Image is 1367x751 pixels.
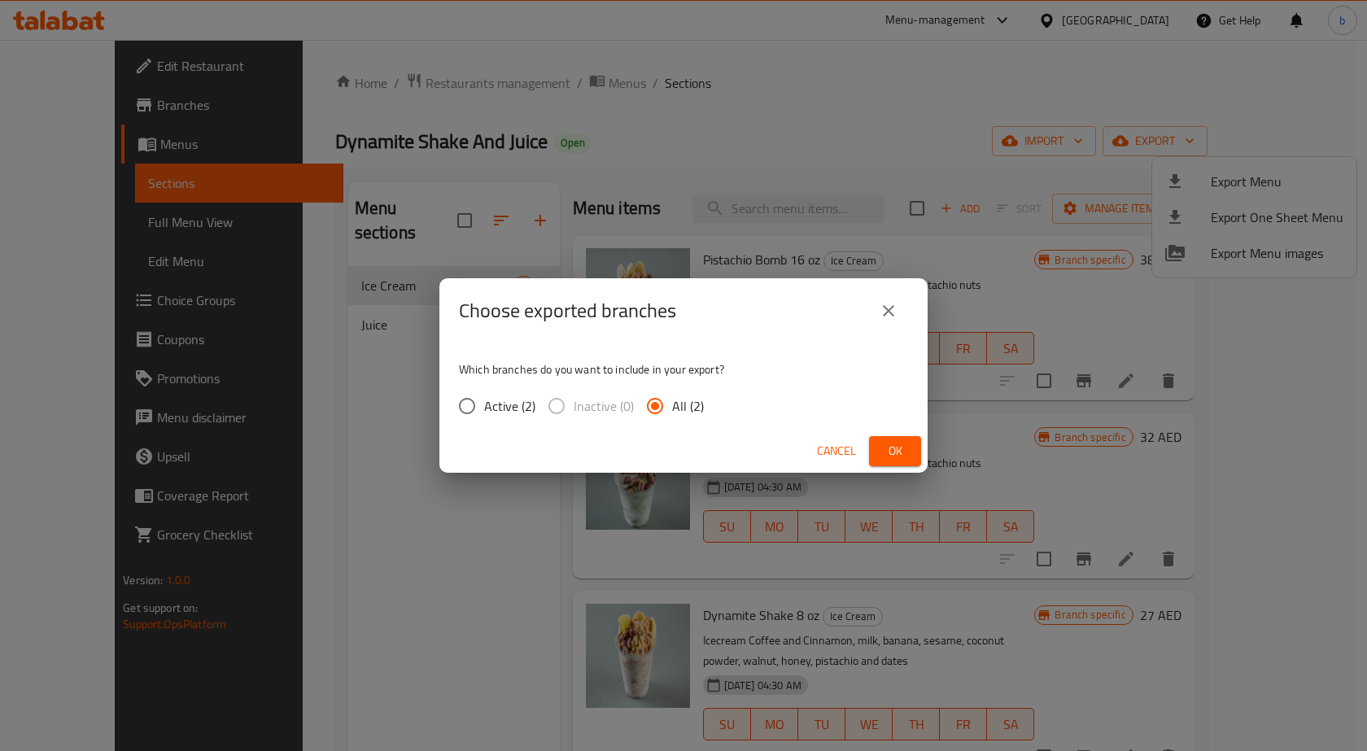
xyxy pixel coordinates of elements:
button: close [869,291,908,330]
span: All (2) [672,396,704,416]
h2: Choose exported branches [459,298,676,324]
span: Active (2) [484,396,535,416]
span: Ok [882,441,908,461]
p: Which branches do you want to include in your export? [459,361,908,378]
span: Inactive (0) [574,396,634,416]
button: Ok [869,436,921,466]
span: Cancel [817,441,856,461]
button: Cancel [810,436,863,466]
